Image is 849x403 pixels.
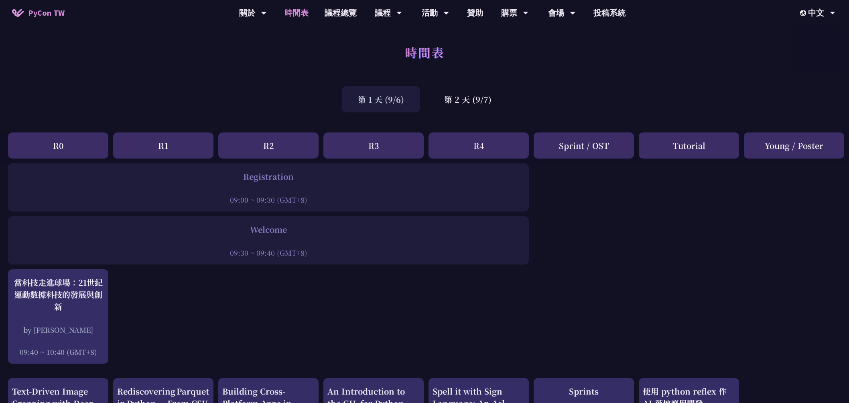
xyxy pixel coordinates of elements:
[12,277,104,313] div: 當科技走進球場：21世紀運動數據科技的發展與創新
[12,224,525,236] div: Welcome
[12,195,525,205] div: 09:00 ~ 09:30 (GMT+8)
[28,7,65,19] span: PyCon TW
[800,10,808,16] img: Locale Icon
[12,248,525,258] div: 09:30 ~ 09:40 (GMT+8)
[12,171,525,183] div: Registration
[639,132,739,159] div: Tutorial
[113,132,213,159] div: R1
[538,385,630,397] div: Sprints
[8,132,108,159] div: R0
[323,132,424,159] div: R3
[218,132,319,159] div: R2
[12,325,104,335] div: by [PERSON_NAME]
[534,132,634,159] div: Sprint / OST
[342,86,420,112] div: 第 1 天 (9/6)
[744,132,844,159] div: Young / Poster
[429,132,529,159] div: R4
[12,347,104,357] div: 09:40 ~ 10:40 (GMT+8)
[405,40,445,64] h1: 時間表
[12,277,104,357] a: 當科技走進球場：21世紀運動數據科技的發展與創新 by [PERSON_NAME] 09:40 ~ 10:40 (GMT+8)
[428,86,508,112] div: 第 2 天 (9/7)
[12,9,24,17] img: Home icon of PyCon TW 2025
[4,3,73,23] a: PyCon TW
